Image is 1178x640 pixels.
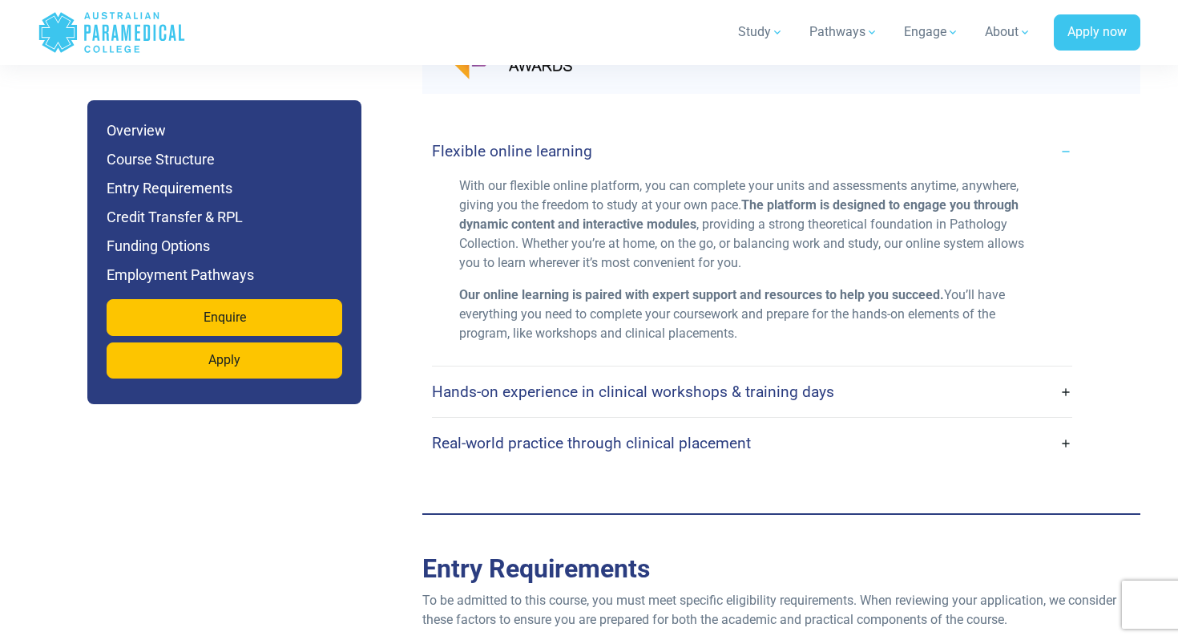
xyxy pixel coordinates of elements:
a: Engage [894,10,969,55]
p: You’ll have everything you need to complete your coursework and prepare for the hands-on elements... [459,286,1045,343]
a: About [975,10,1041,55]
h4: Flexible online learning [432,142,592,160]
h4: Real-world practice through clinical placement [432,434,751,452]
a: Australian Paramedical College [38,6,186,59]
h4: Hands-on experience in clinical workshops & training days [432,383,834,401]
a: Pathways [800,10,888,55]
a: Study [728,10,793,55]
a: Apply now [1054,14,1140,51]
a: Real-world practice through clinical placement [432,424,1072,462]
p: To be admitted to this course, you must meet specific eligibility requirements. When reviewing yo... [422,591,1140,630]
strong: Our online learning is paired with expert support and resources to help you succeed. [459,287,944,302]
a: Hands-on experience in clinical workshops & training days [432,373,1072,411]
h2: Entry Requirements [422,553,1140,584]
a: Flexible online learning [432,132,1072,170]
p: With our flexible online platform, you can complete your units and assessments anytime, anywhere,... [459,176,1045,273]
